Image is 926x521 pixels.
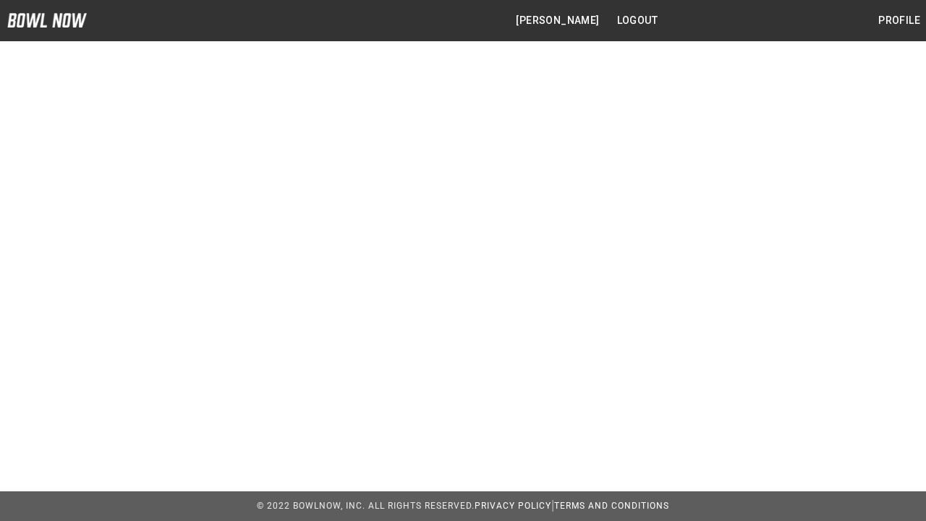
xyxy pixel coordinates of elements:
span: © 2022 BowlNow, Inc. All Rights Reserved. [257,501,475,511]
button: Profile [872,7,926,34]
a: Terms and Conditions [554,501,669,511]
button: [PERSON_NAME] [510,7,605,34]
a: Privacy Policy [475,501,551,511]
img: logo [7,13,87,27]
button: Logout [611,7,663,34]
